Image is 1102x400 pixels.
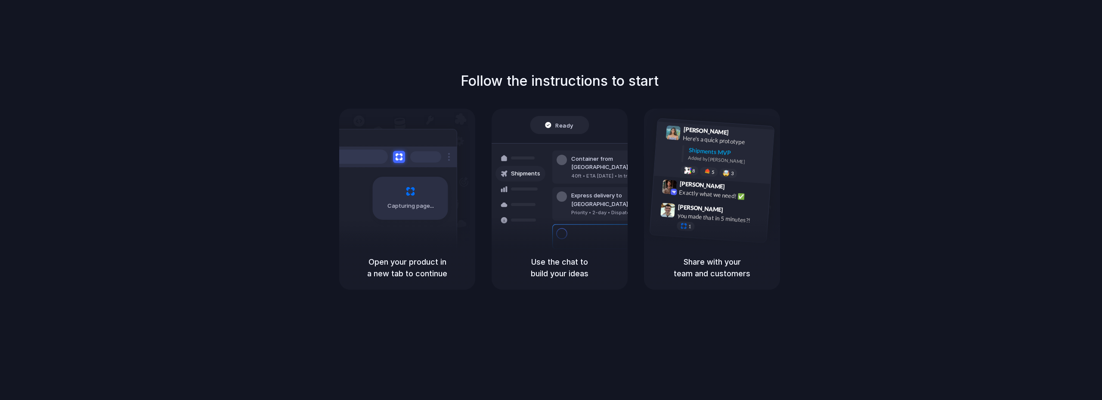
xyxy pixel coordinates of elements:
span: [PERSON_NAME] [678,202,724,214]
h5: Use the chat to build your ideas [502,256,617,279]
div: 40ft • ETA [DATE] • In transit [571,172,664,180]
div: Exactly what we need! ✅ [679,187,765,202]
span: 5 [712,169,715,174]
span: 9:42 AM [727,183,745,193]
span: 9:41 AM [731,128,749,139]
span: [PERSON_NAME] [679,178,725,191]
span: 1 [688,224,691,228]
span: 9:47 AM [726,206,743,216]
span: 8 [692,168,695,173]
span: [PERSON_NAME] [683,125,729,137]
h5: Share with your team and customers [654,256,770,279]
span: Capturing page [387,202,435,210]
span: Ready [556,121,574,129]
div: Express delivery to [GEOGRAPHIC_DATA] [571,191,664,208]
div: Container from [GEOGRAPHIC_DATA] [571,155,664,172]
span: 3 [731,171,734,175]
span: Shipments [511,169,540,178]
h5: Open your product in a new tab to continue [350,256,465,279]
div: Here's a quick prototype [683,133,769,148]
div: you made that in 5 minutes?! [677,211,763,225]
div: Added by [PERSON_NAME] [688,154,767,166]
h1: Follow the instructions to start [461,71,659,91]
div: 🤯 [723,170,730,176]
div: Shipments MVP [688,145,768,159]
div: Priority • 2-day • Dispatched [571,209,664,216]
